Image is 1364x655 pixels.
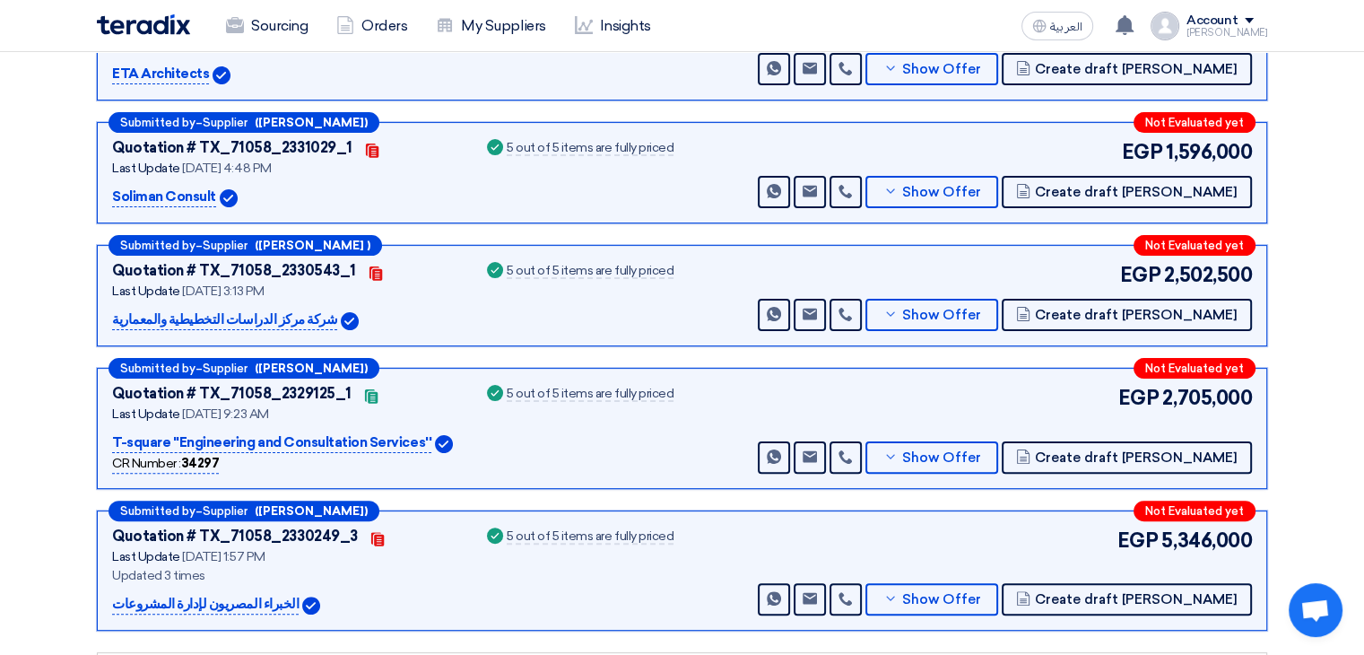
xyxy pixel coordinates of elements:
[112,526,358,547] div: Quotation # TX_71058_2330249_3
[865,441,998,474] button: Show Offer
[203,362,248,374] span: Supplier
[1002,441,1252,474] button: Create draft [PERSON_NAME]
[435,435,453,453] img: Verified Account
[203,505,248,517] span: Supplier
[1050,21,1082,33] span: العربية
[1035,451,1238,465] span: Create draft [PERSON_NAME]
[507,530,673,545] div: 5 out of 5 items are fully priced
[109,235,382,256] div: –
[112,137,352,159] div: Quotation # TX_71058_2331029_1
[1145,505,1244,517] span: Not Evaluated yet
[120,505,195,517] span: Submitted by
[182,284,264,299] span: [DATE] 3:13 PM
[1035,186,1238,199] span: Create draft [PERSON_NAME]
[1117,526,1159,555] span: EGP
[255,362,368,374] b: ([PERSON_NAME])
[1118,383,1160,413] span: EGP
[1035,63,1238,76] span: Create draft [PERSON_NAME]
[1161,526,1252,555] span: 5,346,000
[112,284,180,299] span: Last Update
[1151,12,1179,40] img: profile_test.png
[1120,260,1161,290] span: EGP
[507,142,673,156] div: 5 out of 5 items are fully priced
[865,53,998,85] button: Show Offer
[507,388,673,402] div: 5 out of 5 items are fully priced
[255,240,370,251] b: ([PERSON_NAME] )
[212,6,322,46] a: Sourcing
[341,312,359,330] img: Verified Account
[182,549,265,564] span: [DATE] 1:57 PM
[112,594,299,616] p: الخبراء المصريون لإدارة المشروعات
[181,456,220,471] b: 34297
[182,161,271,176] span: [DATE] 4:48 PM
[109,358,379,379] div: –
[1035,593,1238,607] span: Create draft [PERSON_NAME]
[865,176,998,208] button: Show Offer
[112,161,180,176] span: Last Update
[560,6,665,46] a: Insights
[112,566,462,585] div: Updated 3 times
[1145,240,1244,251] span: Not Evaluated yet
[1002,299,1252,331] button: Create draft [PERSON_NAME]
[1186,13,1238,29] div: Account
[97,14,190,35] img: Teradix logo
[1122,137,1163,167] span: EGP
[1145,117,1244,128] span: Not Evaluated yet
[112,260,356,282] div: Quotation # TX_71058_2330543_1
[322,6,421,46] a: Orders
[1162,383,1252,413] span: 2,705,000
[902,593,981,607] span: Show Offer
[1289,583,1342,637] a: Open chat
[112,454,219,474] div: CR Number :
[203,117,248,128] span: Supplier
[182,406,268,422] span: [DATE] 9:23 AM
[255,117,368,128] b: ([PERSON_NAME])
[112,187,216,208] p: Soliman Consult
[112,38,180,53] span: Last Update
[120,362,195,374] span: Submitted by
[902,186,981,199] span: Show Offer
[255,505,368,517] b: ([PERSON_NAME])
[182,38,265,53] span: [DATE] 4:31 PM
[203,240,248,251] span: Supplier
[421,6,560,46] a: My Suppliers
[120,117,195,128] span: Submitted by
[1164,260,1252,290] span: 2,502,500
[112,406,180,422] span: Last Update
[1021,12,1093,40] button: العربية
[109,501,379,521] div: –
[1186,28,1267,38] div: [PERSON_NAME]
[1166,137,1252,167] span: 1,596,000
[1145,362,1244,374] span: Not Evaluated yet
[1002,176,1252,208] button: Create draft [PERSON_NAME]
[1002,583,1252,616] button: Create draft [PERSON_NAME]
[112,549,180,564] span: Last Update
[302,597,320,615] img: Verified Account
[902,63,981,76] span: Show Offer
[112,64,209,85] p: ETA Architects
[1002,53,1252,85] button: Create draft [PERSON_NAME]
[865,299,998,331] button: Show Offer
[112,383,352,405] div: Quotation # TX_71058_2329125_1
[902,451,981,465] span: Show Offer
[902,309,981,322] span: Show Offer
[112,432,431,454] p: T-square ''Engineering and Consultation Services''
[220,189,238,207] img: Verified Account
[865,583,998,616] button: Show Offer
[1035,309,1238,322] span: Create draft [PERSON_NAME]
[109,112,379,133] div: –
[112,310,337,331] p: شركة مركز الدراسات التخطيطية والمعمارية
[213,66,230,84] img: Verified Account
[120,240,195,251] span: Submitted by
[507,265,673,279] div: 5 out of 5 items are fully priced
